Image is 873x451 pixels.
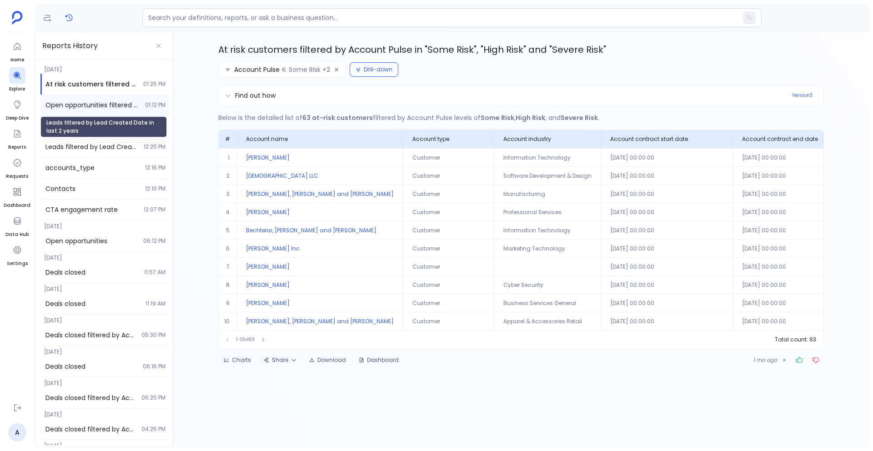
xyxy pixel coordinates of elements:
[5,213,29,238] a: Data Hub
[45,361,137,371] p: Deals closed
[733,294,863,312] td: [DATE] 00:00:00
[237,276,403,294] td: [PERSON_NAME]
[225,134,230,145] p: #
[733,130,863,148] div: Account contract end date
[601,148,733,166] td: [DATE] 00:00:00
[601,185,733,203] td: [DATE] 00:00:00
[219,203,237,221] td: 4.
[516,113,545,122] strong: High Risk
[45,163,140,173] p: accounts_type
[141,426,166,433] span: 04:25 PM
[9,38,25,64] a: Home
[6,96,29,122] a: Deep Dive
[219,294,237,312] td: 9.
[219,148,237,166] td: 1.
[235,90,276,100] div: Find out how
[143,363,166,370] span: 06:16 PM
[4,202,30,209] span: Dashboard
[808,352,824,368] div: Not helpful
[237,312,403,330] td: [PERSON_NAME], [PERSON_NAME] and [PERSON_NAME]
[45,236,138,246] p: Open opportunities
[601,203,733,221] td: [DATE] 00:00:00
[302,113,373,122] strong: 63 at-risk customers
[494,276,601,294] td: Cyber Security
[237,203,403,221] td: [PERSON_NAME]
[304,353,351,367] button: Download
[403,239,494,257] td: Customer
[733,312,863,330] td: [DATE] 00:00:00
[610,134,688,145] p: Account contract start date
[237,166,403,185] td: [DEMOGRAPHIC_DATA] LLC
[332,65,341,74] div: Remove
[45,267,139,277] p: Deals closed
[601,257,733,276] td: [DATE] 00:00:00
[6,115,29,122] span: Deep Dive
[403,148,494,166] td: Customer
[403,276,494,294] td: Customer
[45,184,140,194] p: Contacts
[45,393,136,403] p: Deals closed filtered by Account Industry containing "R"
[144,269,166,276] span: 11:57 AM
[5,231,29,238] span: Data Hub
[791,352,808,368] div: Helpful
[143,237,166,245] span: 06:12 PM
[601,130,733,148] div: Account contract start date
[9,56,25,64] span: Home
[219,312,237,330] td: 10.
[62,10,76,25] button: Reports History
[141,331,166,339] span: 05:30 PM
[494,312,601,330] td: Apparel & Accessories Retail
[494,221,601,239] td: Information Technology
[218,353,256,367] button: Charts
[7,242,28,267] a: Settings
[353,353,404,367] button: Dashboard
[45,424,136,434] p: Deals closed filtered by Account Industry containing "R"
[237,185,403,203] td: [PERSON_NAME], [PERSON_NAME] and [PERSON_NAME]
[7,260,28,267] span: Settings
[218,113,824,122] p: Below is the detailed list of filtered by Account Pulse levels of , , and .
[601,312,733,330] td: [DATE] 00:00:00
[219,257,237,276] td: 7.
[403,185,494,203] td: Customer
[40,10,55,25] button: Definitions
[219,166,237,185] td: 2.
[237,221,403,239] td: Bechtelar, [PERSON_NAME] and [PERSON_NAME]
[45,330,136,340] p: Deals closed filtered by Account Industry containing "R"
[237,130,403,148] div: Account name
[601,294,733,312] td: [DATE] 00:00:00
[601,221,733,239] td: [DATE] 00:00:00
[601,166,733,185] td: [DATE] 00:00:00
[403,294,494,312] td: Customer
[494,166,601,185] td: Software Development & Design
[8,125,26,151] a: Reports
[4,184,30,209] a: Dashboard
[144,143,166,150] span: 12:25 PM
[145,300,166,307] span: 11:19 AM
[234,65,280,75] div: Account Pulse
[9,67,25,93] a: Explore
[236,336,255,343] span: 1 - 10 of 63
[494,239,601,257] td: Marketing Technology
[503,134,551,145] p: Account industry
[8,423,26,441] a: A
[219,276,237,294] td: 8.
[40,63,169,74] div: [DATE]
[601,276,733,294] td: [DATE] 00:00:00
[494,203,601,221] td: Professional Services
[787,89,818,102] button: Version3
[494,148,601,166] td: Information Technology
[733,185,863,203] td: [DATE] 00:00:00
[141,394,166,401] span: 05:25 PM
[601,239,733,257] td: [DATE] 00:00:00
[45,142,138,152] p: Leads filtered by Lead Created Date in last 2 years
[403,312,494,330] td: Customer
[45,299,140,309] p: Deals closed
[9,85,25,93] span: Explore
[733,148,863,166] td: [DATE] 00:00:00
[733,257,863,276] td: [DATE] 00:00:00
[219,85,823,105] div: Find out howVersion3
[403,221,494,239] td: Customer
[145,185,166,192] span: 12:10 PM
[494,130,601,148] div: Account industry
[40,283,169,293] div: [DATE]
